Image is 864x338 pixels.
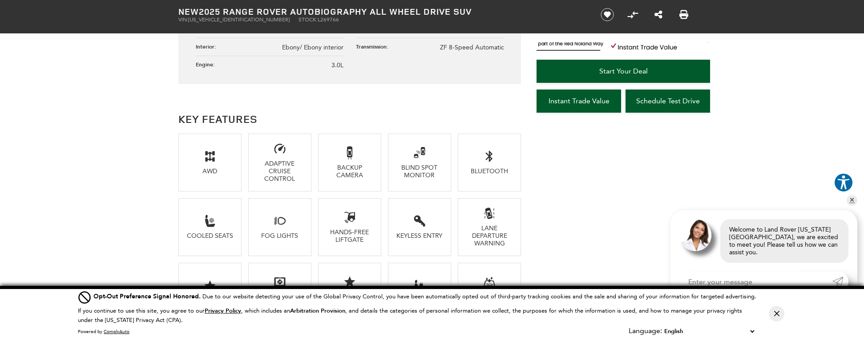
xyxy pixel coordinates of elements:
div: Hands-Free Liftgate [325,228,374,244]
span: VIN: [178,16,188,23]
iframe: YouTube video player [537,117,710,257]
div: Blind Spot Monitor [396,164,444,179]
p: If you continue to use this site, you agree to our , which includes an , and details the categori... [78,307,742,323]
h1: 2025 Range Rover Autobiography All Wheel Drive SUV [178,7,585,16]
span: 3.0L [331,61,343,69]
div: Due to our website detecting your use of the Global Privacy Control, you have been automatically ... [93,292,756,301]
div: Engine: [196,61,219,68]
div: Language: [629,327,662,334]
button: Close Button [769,306,784,322]
div: Backup Camera [325,164,374,179]
input: Enter your message [679,272,832,291]
div: Lane Departure Warning [465,224,514,247]
a: Start Your Deal [537,60,710,83]
div: Powered by [78,329,129,334]
a: Schedule Test Drive [626,90,710,113]
span: Stock: [299,16,318,23]
div: Cooled Seats [186,232,234,240]
aside: Accessibility Help Desk [834,173,853,194]
a: Submit [832,272,848,291]
span: Ebony/ Ebony interior [282,44,343,51]
span: Instant Trade Value [549,97,610,105]
button: Explore your accessibility options [834,173,853,192]
div: Welcome to Land Rover [US_STATE][GEOGRAPHIC_DATA], we are excited to meet you! Please tell us how... [720,219,848,263]
span: Start Your Deal [599,67,648,75]
span: Schedule Test Drive [636,97,700,105]
select: Language Select [662,326,756,336]
a: ComplyAuto [104,329,129,334]
strong: Arbitration Provision [290,307,345,315]
span: [US_VEHICLE_IDENTIFICATION_NUMBER] [188,16,290,23]
div: Transmission: [356,43,393,50]
button: Compare Vehicle [626,8,639,21]
u: Privacy Policy [205,307,241,315]
a: Print this New 2025 Range Rover Autobiography All Wheel Drive SUV [679,9,688,20]
a: Share this New 2025 Range Rover Autobiography All Wheel Drive SUV [654,9,662,20]
span: Opt-Out Preference Signal Honored . [93,292,202,301]
div: AWD [186,167,234,175]
span: ZF 8-Speed Automatic [440,44,504,51]
h2: Key Features [178,111,521,127]
div: Bluetooth [465,167,514,175]
div: Keyless Entry [396,232,444,240]
div: Interior: [196,43,221,50]
button: Save vehicle [598,8,617,22]
span: L269766 [318,16,339,23]
img: Agent profile photo [679,219,711,251]
strong: New [178,5,199,17]
a: Instant Trade Value [537,90,621,113]
div: Fog Lights [255,232,304,240]
div: Adaptive Cruise Control [255,160,304,183]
